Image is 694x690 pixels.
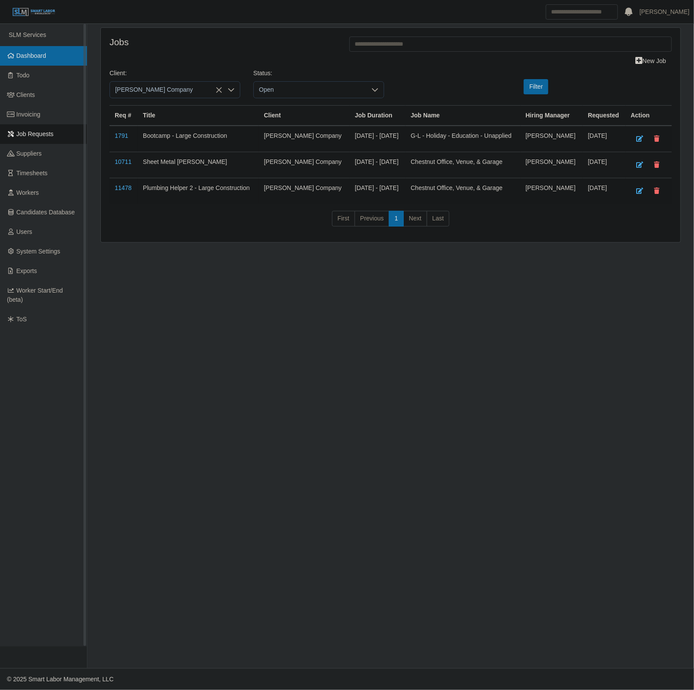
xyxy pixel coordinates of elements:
a: 1791 [115,132,128,139]
span: Todo [17,72,30,79]
span: Clients [17,91,35,98]
th: Action [626,106,672,126]
span: Timesheets [17,170,48,177]
span: SLM Services [9,31,46,38]
td: [DATE] [583,178,626,204]
span: Candidates Database [17,209,75,216]
th: Client [259,106,349,126]
span: Lee Company [110,82,222,98]
th: Req # [110,106,138,126]
th: Requested [583,106,626,126]
a: New Job [630,53,672,69]
td: [PERSON_NAME] Company [259,152,349,178]
span: System Settings [17,248,60,255]
label: Status: [253,69,272,78]
h4: Jobs [110,37,336,47]
th: Title [138,106,259,126]
td: [PERSON_NAME] [521,178,583,204]
td: [DATE] [583,152,626,178]
span: ToS [17,316,27,323]
span: Invoicing [17,111,40,118]
td: [DATE] [583,126,626,152]
label: Client: [110,69,127,78]
th: Job Duration [350,106,406,126]
button: Filter [524,79,548,94]
span: Dashboard [17,52,46,59]
a: [PERSON_NAME] [640,7,690,17]
span: Open [254,82,366,98]
td: Sheet Metal [PERSON_NAME] [138,152,259,178]
a: 10711 [115,158,132,165]
td: [DATE] - [DATE] [350,178,406,204]
span: Worker Start/End (beta) [7,287,63,303]
th: Hiring Manager [521,106,583,126]
span: Users [17,228,33,235]
input: Search [546,4,618,20]
th: Job Name [405,106,520,126]
td: [PERSON_NAME] Company [259,178,349,204]
img: SLM Logo [12,7,56,17]
span: Workers [17,189,39,196]
span: © 2025 Smart Labor Management, LLC [7,676,113,683]
td: [DATE] - [DATE] [350,152,406,178]
td: Plumbing Helper 2 - Large Construction [138,178,259,204]
span: Job Requests [17,130,54,137]
td: Chestnut Office, Venue, & Garage [405,152,520,178]
td: G-L - Holiday - Education - Unapplied [405,126,520,152]
nav: pagination [110,211,672,233]
span: Exports [17,267,37,274]
span: Suppliers [17,150,42,157]
td: Chestnut Office, Venue, & Garage [405,178,520,204]
td: [PERSON_NAME] Company [259,126,349,152]
td: [PERSON_NAME] [521,152,583,178]
a: 1 [389,211,404,227]
td: Bootcamp - Large Construction [138,126,259,152]
td: [PERSON_NAME] [521,126,583,152]
a: 11478 [115,184,132,191]
td: [DATE] - [DATE] [350,126,406,152]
